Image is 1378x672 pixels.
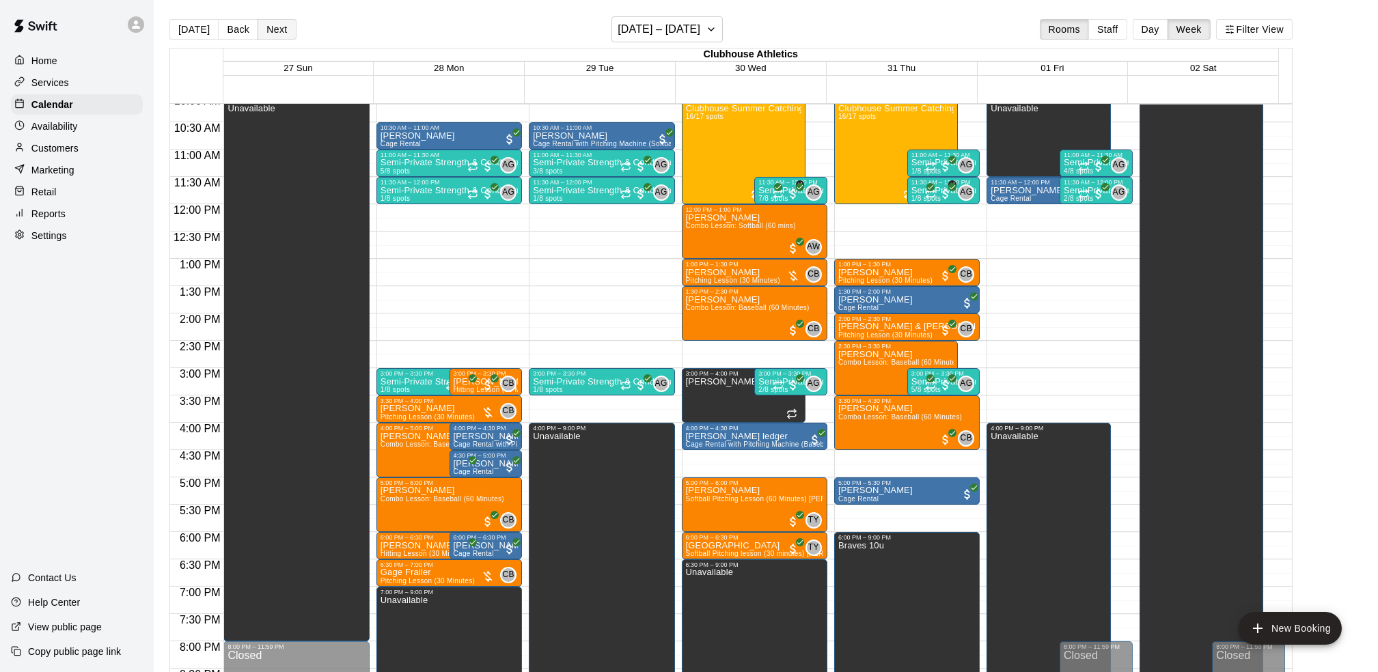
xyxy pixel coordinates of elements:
[376,368,500,395] div: 3:00 PM – 3:30 PM: Semi-Private Strength & Conditioning
[939,269,952,283] span: All customers have paid
[481,378,495,392] span: All customers have paid
[11,116,143,137] a: Availability
[1113,186,1125,199] span: AG
[31,120,78,133] p: Availability
[653,184,670,201] div: Alex Gett
[939,324,952,337] span: All customers have paid
[987,95,1110,177] div: 10:00 AM – 11:30 AM: Unavailable
[834,95,958,204] div: 10:00 AM – 12:00 PM: Clubhouse Summer Catching Camp
[381,152,518,158] div: 11:00 AM – 11:30 AM
[1064,179,1129,186] div: 11:30 AM – 12:00 PM
[11,204,143,224] div: Reports
[686,425,823,432] div: 4:00 PM – 4:30 PM
[11,182,143,202] div: Retail
[176,505,224,516] span: 5:30 PM
[834,395,980,450] div: 3:30 PM – 4:30 PM: Blake Miller
[11,160,143,180] a: Marketing
[991,179,1106,186] div: 11:30 AM – 12:00 PM
[686,370,801,377] div: 3:00 PM – 4:00 PM
[991,195,1031,202] span: Cage Rental
[381,479,518,486] div: 5:00 PM – 6:00 PM
[502,158,514,172] span: AG
[481,187,495,201] span: All customers have paid
[764,187,778,201] span: All customers have paid
[467,161,478,172] span: Recurring event
[28,645,121,658] p: Copy public page link
[758,370,823,377] div: 3:00 PM – 3:30 PM
[1092,160,1105,173] span: All customers have paid
[838,397,976,404] div: 3:30 PM – 4:30 PM
[838,277,933,284] span: Pitching Lesson (30 Minutes)
[686,288,823,295] div: 1:30 PM – 2:30 PM
[682,286,827,341] div: 1:30 PM – 2:30 PM: Noah Kutchi
[459,378,473,392] span: All customers have paid
[754,177,827,204] div: 11:30 AM – 12:00 PM: Semi-Private Strength & Conditioning
[500,512,516,529] div: Corey Betz
[834,313,980,341] div: 2:00 PM – 2:30 PM: Amy & David Missel
[176,477,224,489] span: 5:00 PM
[808,186,820,199] span: AG
[686,277,780,284] span: Pitching Lesson (30 Minutes)
[28,596,80,609] p: Help Center
[808,322,819,336] span: CB
[686,440,835,448] span: Cage Rental with Pitching Machine (Baseball)
[381,195,411,202] span: 1/8 spots filled
[31,163,74,177] p: Marketing
[686,113,724,120] span: 16/17 spots filled
[11,94,143,115] div: Calendar
[618,20,700,39] h6: [DATE] – [DATE]
[1064,152,1129,158] div: 11:00 AM – 11:30 AM
[655,158,667,172] span: AG
[620,161,631,172] span: Recurring event
[659,157,670,173] span: Alex Gett
[533,370,670,377] div: 3:00 PM – 3:30 PM
[503,433,516,447] span: All customers have paid
[31,185,57,199] p: Retail
[11,51,143,71] a: Home
[1040,19,1089,40] button: Rooms
[376,150,522,177] div: 11:00 AM – 11:30 AM: Semi-Private Strength & Conditioning
[939,160,952,173] span: All customers have paid
[963,376,974,392] span: Alex Gett
[808,514,819,527] span: TY
[223,95,369,641] div: 10:00 AM – 8:00 PM: Unavailable
[533,124,670,131] div: 10:30 AM – 11:00 AM
[1113,158,1125,172] span: AG
[1041,63,1064,73] button: 01 Fri
[533,152,670,158] div: 11:00 AM – 11:30 AM
[171,177,224,188] span: 11:30 AM
[1064,195,1094,202] span: 2/8 spots filled
[961,296,974,310] span: All customers have paid
[586,63,614,73] span: 29 Tue
[500,403,516,419] div: Corey Betz
[796,180,804,188] span: +1
[735,63,767,73] button: 30 Wed
[1111,184,1127,201] div: Alex Gett
[284,63,312,73] span: 27 Sun
[529,368,674,395] div: 3:00 PM – 3:30 PM: Semi-Private Strength & Conditioning
[1239,612,1342,645] button: add
[925,161,936,172] span: Recurring event
[887,63,915,73] span: 31 Thu
[1088,19,1127,40] button: Staff
[811,376,822,392] span: Alex Gett
[381,495,504,503] span: Combo Lesson: Baseball (60 Minutes)
[786,408,797,419] span: Recurring event
[805,376,822,392] div: Alex Gett
[1111,157,1127,173] div: Alex Gett
[171,122,224,134] span: 10:30 AM
[805,266,822,283] div: Corey Betz
[960,377,972,391] span: AG
[838,495,879,503] span: Cage Rental
[786,378,800,392] span: All customers have paid
[481,515,495,529] span: All customers have paid
[754,368,827,395] div: 3:00 PM – 3:30 PM: Semi-Private Strength & Conditioning
[773,188,784,199] span: Recurring event
[450,450,523,477] div: 4:30 PM – 5:00 PM: Isaiah Dull
[917,187,931,201] span: All customers have paid
[502,377,514,391] span: CB
[31,76,69,89] p: Services
[31,141,79,155] p: Customers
